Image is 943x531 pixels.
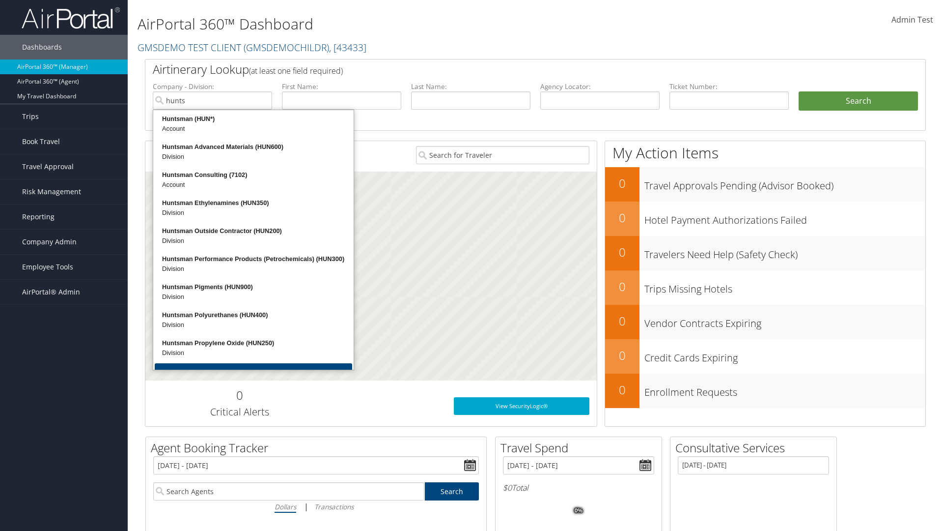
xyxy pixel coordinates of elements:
h2: 0 [605,244,639,261]
button: Search [799,91,918,111]
div: Huntsman Performance Products (Petrochemicals) (HUN300) [155,254,352,264]
a: 0Trips Missing Hotels [605,270,925,305]
input: Search for Traveler [416,146,589,164]
div: Huntsman Polyurethanes (HUN400) [155,310,352,320]
div: Division [155,208,352,218]
i: Transactions [314,502,354,511]
h2: 0 [153,387,326,404]
h3: Critical Alerts [153,405,326,419]
label: First Name: [282,82,401,91]
h3: Hotel Payment Authorizations Failed [644,208,925,227]
h1: My Action Items [605,143,925,163]
a: 0Enrollment Requests [605,374,925,408]
span: ( GMSDEMOCHILDR ) [244,41,329,54]
h2: Travel Spend [500,440,662,456]
div: Huntsman Consulting (7102) [155,170,352,180]
span: Company Admin [22,230,77,254]
a: 0Travelers Need Help (Safety Check) [605,236,925,270]
div: Division [155,320,352,330]
label: Ticket Number: [669,82,789,91]
h2: 0 [605,313,639,329]
div: Division [155,292,352,302]
h3: Enrollment Requests [644,381,925,399]
span: (at least one field required) [249,65,343,76]
h3: Credit Cards Expiring [644,346,925,365]
h2: Airtinerary Lookup [153,61,853,78]
label: Agency Locator: [540,82,660,91]
h3: Travelers Need Help (Safety Check) [644,243,925,262]
h3: Trips Missing Hotels [644,277,925,296]
a: 0Hotel Payment Authorizations Failed [605,202,925,236]
span: Dashboards [22,35,62,59]
tspan: 0% [575,508,582,514]
h2: 0 [605,382,639,398]
div: Account [155,180,352,190]
i: Dollars [275,502,296,511]
h2: Agent Booking Tracker [151,440,486,456]
span: Reporting [22,205,55,229]
a: View SecurityLogic® [454,397,589,415]
div: Division [155,264,352,274]
div: Account [155,124,352,134]
div: Huntsman Propylene Oxide (HUN250) [155,338,352,348]
a: Search [425,482,479,501]
h3: Travel Approvals Pending (Advisor Booked) [644,174,925,193]
span: Employee Tools [22,255,73,279]
h2: 0 [605,209,639,226]
a: 0Travel Approvals Pending (Advisor Booked) [605,167,925,202]
h2: 0 [605,278,639,295]
span: Travel Approval [22,154,74,179]
button: More Results [155,363,352,388]
a: Admin Test [891,5,933,35]
span: AirPortal® Admin [22,280,80,304]
img: airportal-logo.png [22,6,120,29]
span: Book Travel [22,129,60,154]
span: , [ 43433 ] [329,41,366,54]
h3: Vendor Contracts Expiring [644,312,925,330]
a: 0Vendor Contracts Expiring [605,305,925,339]
span: $0 [503,482,512,493]
label: Company - Division: [153,82,272,91]
span: Admin Test [891,14,933,25]
div: Division [155,152,352,162]
h2: 0 [605,347,639,364]
div: | [153,501,479,513]
a: 0Credit Cards Expiring [605,339,925,374]
label: Last Name: [411,82,530,91]
a: GMSDEMO TEST CLIENT [138,41,366,54]
div: Huntsman Ethylenamines (HUN350) [155,198,352,208]
div: Huntsman Pigments (HUN900) [155,282,352,292]
h2: Consultative Services [675,440,836,456]
span: Trips [22,104,39,129]
div: Huntsman Advanced Materials (HUN600) [155,142,352,152]
div: Huntsman Outside Contractor (HUN200) [155,226,352,236]
div: Division [155,236,352,246]
h6: Total [503,482,654,493]
h1: AirPortal 360™ Dashboard [138,14,668,34]
div: Division [155,348,352,358]
div: Huntsman (HUN*) [155,114,352,124]
h2: 0 [605,175,639,192]
input: Search Agents [153,482,424,501]
span: Risk Management [22,179,81,204]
